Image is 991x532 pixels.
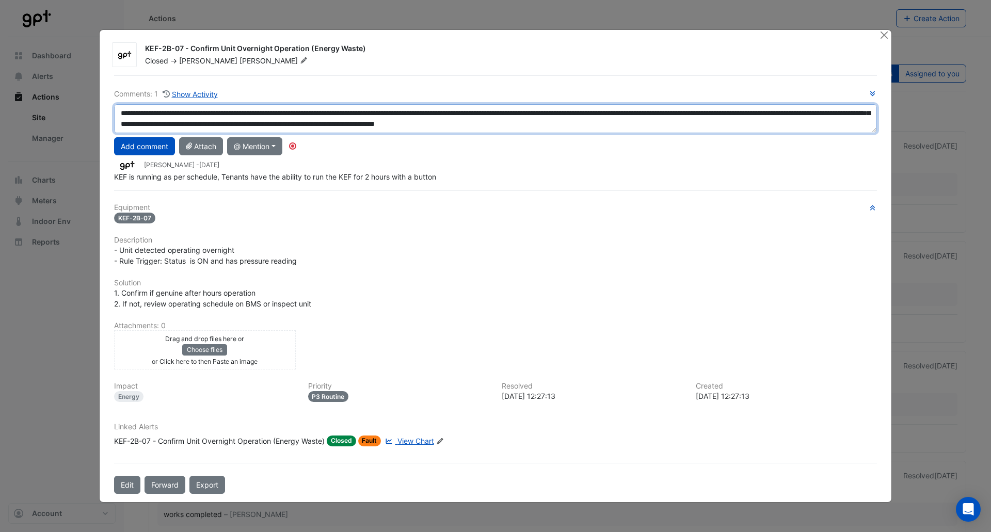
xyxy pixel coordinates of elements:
small: Drag and drop files here or [165,335,244,343]
div: [DATE] 12:27:13 [696,391,877,401]
fa-icon: Edit Linked Alerts [436,438,444,445]
button: Edit [114,476,140,494]
h6: Solution [114,279,877,287]
span: [PERSON_NAME] [179,56,237,65]
img: GPT Retail [113,50,136,60]
h6: Impact [114,382,296,391]
a: Export [189,476,225,494]
button: Close [878,30,889,41]
div: Open Intercom Messenger [956,497,981,522]
span: [PERSON_NAME] [239,56,310,66]
button: Choose files [182,344,227,356]
h6: Equipment [114,203,877,212]
span: KEF is running as per schedule, Tenants have the ability to run the KEF for 2 hours with a button [114,172,436,181]
small: or Click here to then Paste an image [152,358,258,365]
h6: Attachments: 0 [114,321,877,330]
small: [PERSON_NAME] - [144,160,219,170]
span: KEF-2B-07 [114,213,155,223]
span: -> [170,56,177,65]
div: P3 Routine [308,391,349,402]
img: GPT Retail [114,160,140,171]
span: Closed [145,56,168,65]
h6: Resolved [502,382,683,391]
span: - Unit detected operating overnight - Rule Trigger: Status is ON and has pressure reading [114,246,297,265]
button: Add comment [114,137,175,155]
span: Fault [358,436,381,446]
span: 2025-09-05 12:27:14 [199,161,219,169]
button: @ Mention [227,137,282,155]
h6: Priority [308,382,490,391]
a: View Chart [383,436,434,446]
button: Attach [179,137,223,155]
div: Energy [114,391,143,402]
span: View Chart [397,437,434,445]
span: Closed [327,436,356,446]
button: Forward [145,476,185,494]
button: Show Activity [162,88,218,100]
h6: Linked Alerts [114,423,877,431]
h6: Description [114,236,877,245]
div: [DATE] 12:27:13 [502,391,683,401]
div: Comments: 1 [114,88,218,100]
div: Tooltip anchor [288,141,297,151]
span: 1. Confirm if genuine after hours operation 2. If not, review operating schedule on BMS or inspec... [114,288,311,308]
div: KEF-2B-07 - Confirm Unit Overnight Operation (Energy Waste) [114,436,325,446]
div: KEF-2B-07 - Confirm Unit Overnight Operation (Energy Waste) [145,43,867,56]
h6: Created [696,382,877,391]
